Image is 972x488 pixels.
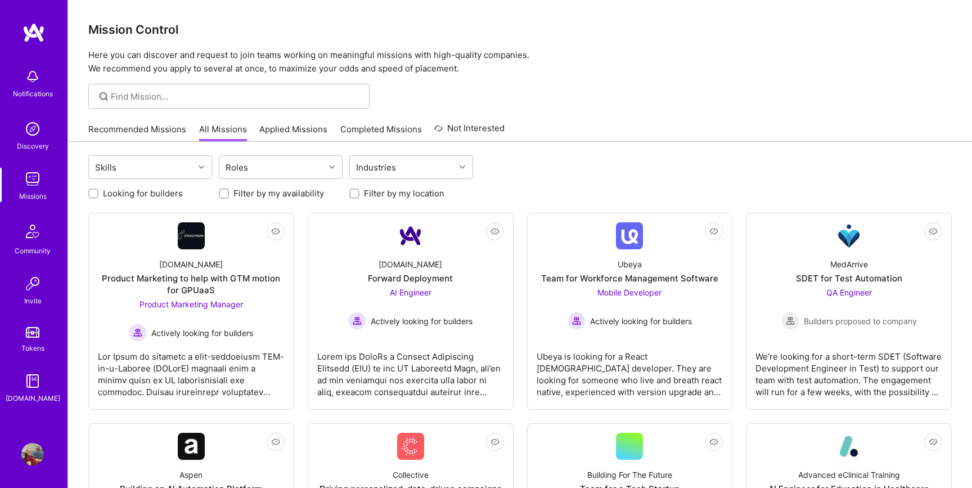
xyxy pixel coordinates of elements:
span: QA Engineer [826,288,872,297]
i: icon EyeClosed [709,227,718,236]
div: SDET for Test Automation [796,272,902,284]
img: Company Logo [835,222,862,249]
img: discovery [21,118,44,140]
div: MedArrive [830,258,868,270]
i: icon Chevron [199,164,204,170]
div: We’re looking for a short-term SDET (Software Development Engineer in Test) to support our team w... [755,342,942,398]
i: icon EyeClosed [271,227,280,236]
a: Applied Missions [259,123,327,142]
i: icon EyeClosed [490,227,499,236]
div: Notifications [13,88,53,100]
span: AI Engineer [390,288,431,297]
h3: Mission Control [88,23,952,37]
img: Actively looking for builders [129,324,147,342]
div: [DOMAIN_NAME] [159,258,223,270]
label: Filter by my availability [233,187,324,199]
i: icon Chevron [460,164,465,170]
a: Company LogoMedArriveSDET for Test AutomationQA Engineer Builders proposed to companyBuilders pro... [755,222,942,400]
span: Actively looking for builders [590,315,692,327]
div: Tokens [21,342,44,354]
div: Industries [353,159,399,176]
i: icon Chevron [329,164,335,170]
a: All Missions [199,123,247,142]
i: icon SearchGrey [97,90,110,103]
div: Forward Deployment [368,272,453,284]
div: Lorem ips DoloRs a Consect Adipiscing Elitsedd (EIU) te inc UT Laboreetd Magn, ali’en ad min veni... [317,342,504,398]
img: Builders proposed to company [781,312,799,330]
img: logo [22,23,45,43]
img: teamwork [21,168,44,190]
img: Actively looking for builders [568,312,586,330]
i: icon EyeClosed [929,437,938,446]
div: Lor Ipsum do sitametc a elit-seddoeiusm TEM-in-u-Laboree (DOLorE) magnaali enim a minimv quisn ex... [98,342,285,398]
img: Community [19,218,46,245]
i: icon EyeClosed [271,437,280,446]
img: Company Logo [178,222,205,249]
a: Company Logo[DOMAIN_NAME]Forward DeploymentAI Engineer Actively looking for buildersActively look... [317,222,504,400]
a: Company LogoUbeyaTeam for Workforce Management SoftwareMobile Developer Actively looking for buil... [537,222,723,400]
i: icon EyeClosed [709,437,718,446]
div: Team for Workforce Management Software [541,272,718,284]
div: Building For The Future [587,469,672,481]
div: Community [15,245,51,257]
img: Company Logo [616,222,643,249]
span: Mobile Developer [597,288,661,297]
label: Filter by my location [364,187,444,199]
label: Looking for builders [103,187,183,199]
img: Company Logo [835,433,862,460]
span: Builders proposed to company [804,315,917,327]
div: Aspen [179,469,202,481]
span: Product Marketing Manager [139,299,243,309]
i: icon EyeClosed [490,437,499,446]
img: Invite [21,272,44,295]
div: Missions [19,190,47,202]
img: tokens [26,327,39,338]
img: Actively looking for builders [348,312,366,330]
input: Find Mission... [111,91,361,102]
span: Actively looking for builders [151,327,253,339]
div: Advanced eClinical Training [798,469,900,481]
div: Collective [393,469,429,481]
div: Product Marketing to help with GTM motion for GPUaaS [98,272,285,296]
a: User Avatar [19,443,47,465]
a: Recommended Missions [88,123,186,142]
div: Invite [24,295,42,307]
a: Completed Missions [340,123,422,142]
div: Roles [223,159,251,176]
p: Here you can discover and request to join teams working on meaningful missions with high-quality ... [88,48,952,75]
img: bell [21,65,44,88]
a: Company Logo[DOMAIN_NAME]Product Marketing to help with GTM motion for GPUaaSProduct Marketing Ma... [98,222,285,400]
div: Ubeya is looking for a React [DEMOGRAPHIC_DATA] developer. They are looking for someone who live ... [537,342,723,398]
img: Company Logo [397,222,424,249]
div: Ubeya [618,258,642,270]
i: icon EyeClosed [929,227,938,236]
img: guide book [21,370,44,392]
img: Company Logo [397,433,424,460]
div: Discovery [17,140,49,152]
img: User Avatar [21,443,44,465]
div: [DOMAIN_NAME] [6,392,60,404]
div: Skills [92,159,119,176]
div: [DOMAIN_NAME] [379,258,442,270]
span: Actively looking for builders [371,315,472,327]
img: Company Logo [178,433,205,460]
a: Not Interested [434,122,505,142]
